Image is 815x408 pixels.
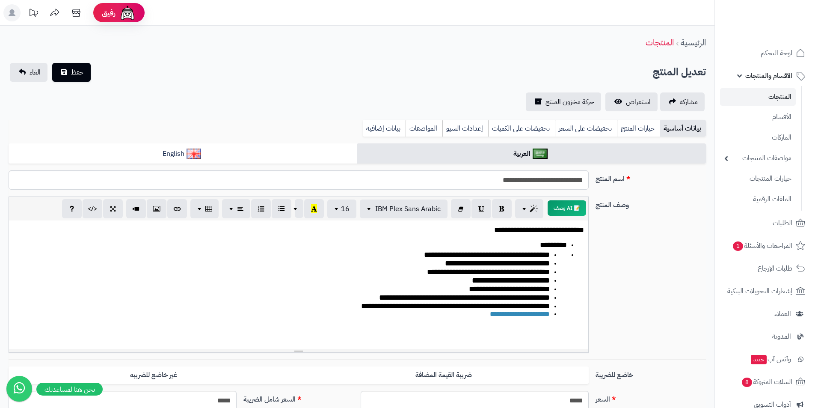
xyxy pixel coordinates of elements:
[732,240,792,252] span: المراجعات والأسئلة
[360,200,448,218] button: IBM Plex Sans Arabic
[119,4,136,21] img: ai-face.png
[660,92,705,111] a: مشاركه
[592,197,709,210] label: وصف المنتج
[187,149,202,159] img: English
[720,349,810,369] a: وآتس آبجديد
[773,217,792,229] span: الطلبات
[30,67,41,77] span: الغاء
[727,285,792,297] span: إشعارات التحويلات البنكية
[720,326,810,347] a: المدونة
[526,92,601,111] a: حركة مخزون المنتج
[681,36,706,49] a: الرئيسية
[240,391,357,405] label: السعر شامل الضريبة
[9,366,299,384] label: غير خاضع للضريبه
[488,120,555,137] a: تخفيضات على الكميات
[341,204,350,214] span: 16
[646,36,674,49] a: المنتجات
[592,391,709,405] label: السعر
[626,97,651,107] span: استعراض
[592,170,709,184] label: اسم المنتج
[592,366,709,380] label: خاضع للضريبة
[720,108,796,126] a: الأقسام
[680,97,698,107] span: مشاركه
[720,190,796,208] a: الملفات الرقمية
[9,143,357,164] a: English
[745,70,792,82] span: الأقسام والمنتجات
[720,88,796,106] a: المنتجات
[660,120,706,137] a: بيانات أساسية
[774,308,791,320] span: العملاء
[750,353,791,365] span: وآتس آب
[363,120,406,137] a: بيانات إضافية
[758,262,792,274] span: طلبات الإرجاع
[720,372,810,392] a: السلات المتروكة8
[772,331,791,342] span: المدونة
[742,378,752,387] span: 8
[720,170,796,188] a: خيارات المنتجات
[23,4,44,24] a: تحديثات المنصة
[720,235,810,256] a: المراجعات والأسئلة1
[720,281,810,301] a: إشعارات التحويلات البنكية
[299,366,589,384] label: ضريبة القيمة المضافة
[555,120,617,137] a: تخفيضات على السعر
[605,92,658,111] a: استعراض
[720,258,810,279] a: طلبات الإرجاع
[720,213,810,233] a: الطلبات
[10,63,47,82] a: الغاء
[733,241,743,251] span: 1
[357,143,706,164] a: العربية
[653,63,706,81] h2: تعديل المنتج
[533,149,548,159] img: العربية
[720,128,796,147] a: الماركات
[741,376,792,388] span: السلات المتروكة
[720,304,810,324] a: العملاء
[52,63,91,82] button: حفظ
[720,43,810,63] a: لوحة التحكم
[761,47,792,59] span: لوحة التحكم
[548,200,586,216] button: 📝 AI وصف
[720,149,796,167] a: مواصفات المنتجات
[617,120,660,137] a: خيارات المنتج
[442,120,488,137] a: إعدادات السيو
[375,204,441,214] span: IBM Plex Sans Arabic
[751,355,767,364] span: جديد
[327,200,356,218] button: 16
[102,8,116,18] span: رفيق
[406,120,442,137] a: المواصفات
[71,67,84,77] span: حفظ
[545,97,594,107] span: حركة مخزون المنتج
